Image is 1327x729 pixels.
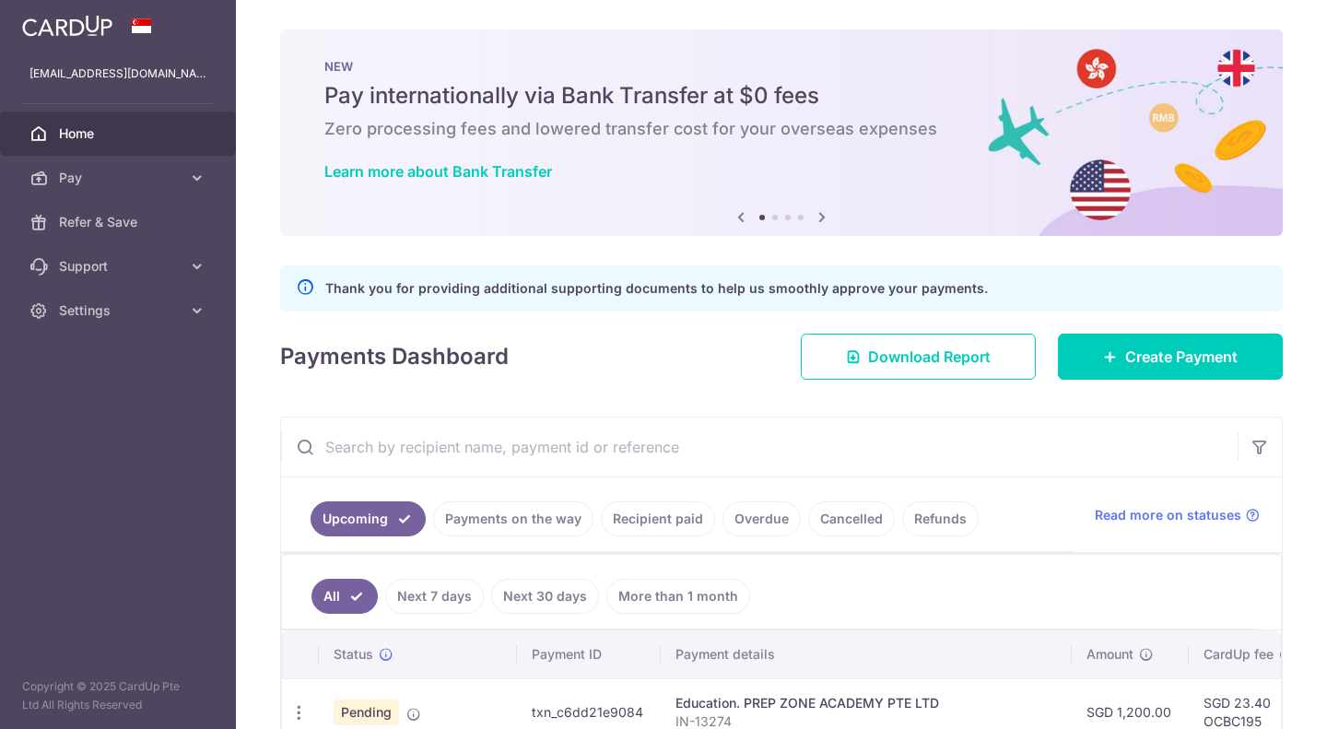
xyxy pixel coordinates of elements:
[1095,506,1260,524] a: Read more on statuses
[59,301,181,320] span: Settings
[324,118,1239,140] h6: Zero processing fees and lowered transfer cost for your overseas expenses
[491,579,599,614] a: Next 30 days
[1058,334,1283,380] a: Create Payment
[59,257,181,276] span: Support
[801,334,1036,380] a: Download Report
[334,645,373,664] span: Status
[59,124,181,143] span: Home
[1095,506,1241,524] span: Read more on statuses
[1086,645,1133,664] span: Amount
[280,340,509,373] h4: Payments Dashboard
[29,65,206,83] p: [EMAIL_ADDRESS][DOMAIN_NAME]
[675,694,1057,712] div: Education. PREP ZONE ACADEMY PTE LTD
[22,15,112,37] img: CardUp
[280,29,1283,236] img: Bank transfer banner
[311,501,426,536] a: Upcoming
[385,579,484,614] a: Next 7 days
[661,630,1072,678] th: Payment details
[902,501,979,536] a: Refunds
[324,162,552,181] a: Learn more about Bank Transfer
[281,417,1238,476] input: Search by recipient name, payment id or reference
[334,700,399,725] span: Pending
[59,169,181,187] span: Pay
[1209,674,1309,720] iframe: Opens a widget where you can find more information
[433,501,593,536] a: Payments on the way
[324,59,1239,74] p: NEW
[1204,645,1274,664] span: CardUp fee
[601,501,715,536] a: Recipient paid
[1125,346,1238,368] span: Create Payment
[868,346,991,368] span: Download Report
[606,579,750,614] a: More than 1 month
[722,501,801,536] a: Overdue
[324,81,1239,111] h5: Pay internationally via Bank Transfer at $0 fees
[311,579,378,614] a: All
[59,213,181,231] span: Refer & Save
[517,630,661,678] th: Payment ID
[325,277,988,300] p: Thank you for providing additional supporting documents to help us smoothly approve your payments.
[808,501,895,536] a: Cancelled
